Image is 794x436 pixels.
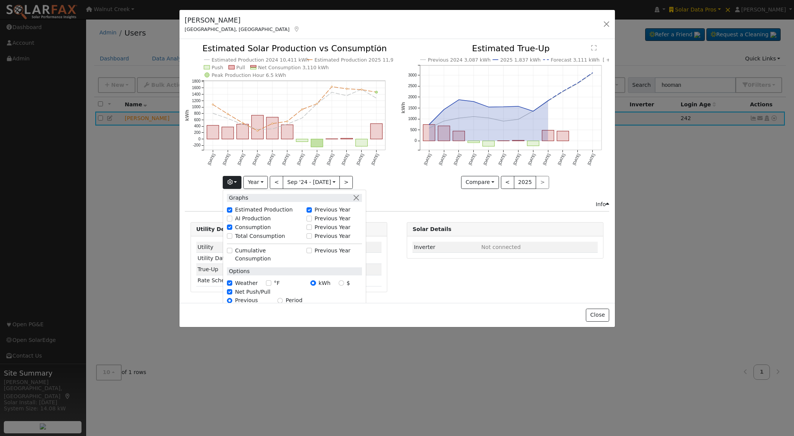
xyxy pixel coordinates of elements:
[194,124,201,129] text: 400
[212,65,223,70] text: Push
[596,200,610,208] div: Info
[514,176,536,189] button: 2025
[527,141,539,146] rect: onclick=""
[487,106,490,109] circle: onclick=""
[307,225,312,230] input: Previous Year
[212,72,286,78] text: Peak Production Hour 6.5 kWh
[347,279,350,287] label: $
[315,223,351,231] label: Previous Year
[557,153,566,166] text: [DATE]
[517,105,520,108] circle: onclick=""
[184,110,190,121] text: kWh
[461,176,499,189] button: Compare
[355,153,364,166] text: [DATE]
[370,153,379,166] text: [DATE]
[316,103,318,105] circle: onclick=""
[339,280,344,286] input: $
[274,279,280,287] label: °F
[266,153,275,166] text: [DATE]
[557,131,569,141] rect: onclick=""
[438,126,450,141] rect: onclick=""
[331,92,333,93] circle: onclick=""
[457,117,460,120] circle: onclick=""
[591,72,594,75] circle: onclick=""
[576,81,579,85] circle: onclick=""
[281,153,290,166] text: [DATE]
[483,141,494,146] rect: onclick=""
[502,120,505,123] circle: onclick=""
[196,253,265,264] td: Utility Data
[185,15,300,25] h5: [PERSON_NAME]
[311,153,320,166] text: [DATE]
[532,110,535,113] circle: onclick=""
[227,113,228,115] circle: onclick=""
[326,153,335,166] text: [DATE]
[326,139,337,140] rect: onclick=""
[542,130,554,141] rect: onclick=""
[561,90,564,93] circle: onclick=""
[258,65,329,70] text: Net Consumption 3,110 kWh
[235,279,258,287] label: Weather
[408,73,417,77] text: 3000
[423,153,432,166] text: [DATE]
[270,176,283,189] button: <
[222,127,233,140] rect: onclick=""
[546,100,549,103] circle: onclick=""
[408,106,417,110] text: 1500
[196,275,265,286] td: Rate Schedule
[257,130,258,132] circle: onclick=""
[235,247,302,263] label: Cumulative Consumption
[468,153,477,166] text: [DATE]
[286,124,288,125] circle: onclick=""
[319,279,331,287] label: kWh
[361,89,362,91] circle: onclick=""
[235,223,271,231] label: Consumption
[251,153,260,166] text: [DATE]
[194,118,201,122] text: 600
[192,105,201,109] text: 1000
[361,89,362,90] circle: onclick=""
[497,153,506,166] text: [DATE]
[227,216,232,221] input: AI Production
[192,92,201,96] text: 1400
[242,124,243,125] circle: onclick=""
[408,95,417,99] text: 2000
[339,176,353,189] button: >
[212,104,214,106] circle: onclick=""
[346,95,347,97] circle: onclick=""
[438,153,447,166] text: [DATE]
[310,280,316,286] input: kWh
[293,26,300,32] a: Map
[501,176,514,189] button: <
[423,125,435,141] rect: onclick=""
[227,233,232,239] input: Total Consumption
[196,226,238,232] strong: Utility Details
[341,153,350,166] text: [DATE]
[307,233,312,239] input: Previous Year
[283,176,340,189] button: Sep '24 - [DATE]
[235,232,285,240] label: Total Consumption
[236,153,245,166] text: [DATE]
[483,153,492,166] text: [DATE]
[315,215,351,223] label: Previous Year
[472,115,475,118] circle: onclick=""
[408,117,417,121] text: 1000
[307,207,312,213] input: Previous Year
[331,86,333,88] circle: onclick=""
[453,153,462,166] text: [DATE]
[427,123,430,126] circle: onclick=""
[311,139,323,147] rect: onclick=""
[242,122,243,124] circle: onclick=""
[315,247,351,255] label: Previous Year
[315,57,412,63] text: Estimated Production 2025 11,930 kWh
[285,296,302,304] label: Period
[257,129,258,130] circle: onclick=""
[227,267,249,275] label: Options
[271,123,273,125] circle: onclick=""
[222,153,230,166] text: [DATE]
[307,216,312,221] input: Previous Year
[212,113,214,114] circle: onclick=""
[196,264,265,275] td: True-Up
[266,117,278,139] rect: onclick=""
